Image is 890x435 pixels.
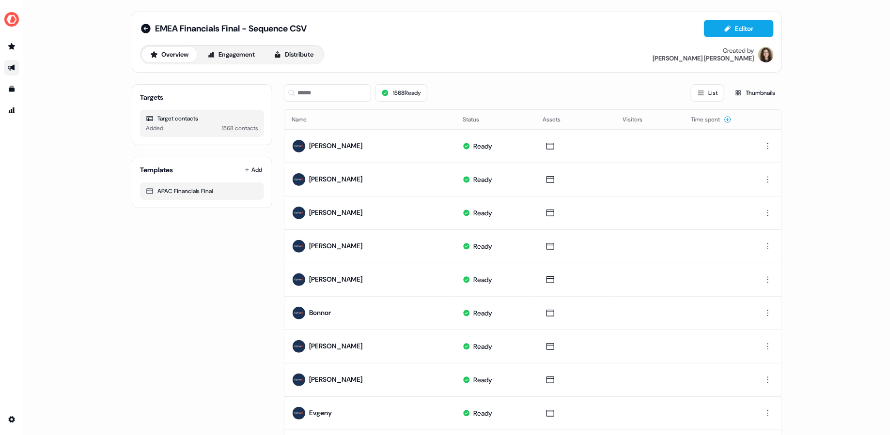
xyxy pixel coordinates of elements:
[310,375,363,384] a: [PERSON_NAME]
[310,175,363,183] a: [PERSON_NAME]
[222,123,258,133] div: 1568 contacts
[310,208,363,217] a: [PERSON_NAME]
[535,110,615,129] th: Assets
[375,84,427,102] button: 1568Ready
[473,342,492,351] div: Ready
[691,111,732,128] button: Time spent
[146,114,258,123] div: Target contacts
[310,241,363,250] a: [PERSON_NAME]
[4,39,19,54] a: Go to prospects
[310,308,331,317] a: Bonnor
[473,141,492,151] div: Ready
[310,275,363,284] a: [PERSON_NAME]
[140,165,173,175] div: Templates
[473,308,492,318] div: Ready
[704,25,774,35] a: Editor
[463,111,491,128] button: Status
[691,84,724,102] button: List
[142,47,197,62] button: Overview
[473,241,492,251] div: Ready
[310,408,332,417] a: Evgeny
[473,175,492,184] div: Ready
[4,60,19,75] a: Go to outbound experience
[4,81,19,97] a: Go to templates
[265,47,322,62] button: Distribute
[728,84,782,102] button: Thumbnails
[473,208,492,218] div: Ready
[4,412,19,427] a: Go to integrations
[243,163,264,177] button: Add
[723,47,754,55] div: Created by
[473,408,492,418] div: Ready
[653,55,754,62] div: [PERSON_NAME] [PERSON_NAME]
[146,186,258,196] div: APAC Financials Final
[140,92,163,102] div: Targets
[473,375,492,385] div: Ready
[704,20,774,37] button: Editor
[199,47,264,62] button: Engagement
[310,342,363,350] a: [PERSON_NAME]
[292,111,319,128] button: Name
[146,123,163,133] div: Added
[473,275,492,285] div: Ready
[4,103,19,118] a: Go to attribution
[310,141,363,150] a: [PERSON_NAME]
[758,47,774,62] img: Alexandra
[156,23,307,34] span: EMEA Financials Final - Sequence CSV
[623,111,654,128] button: Visitors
